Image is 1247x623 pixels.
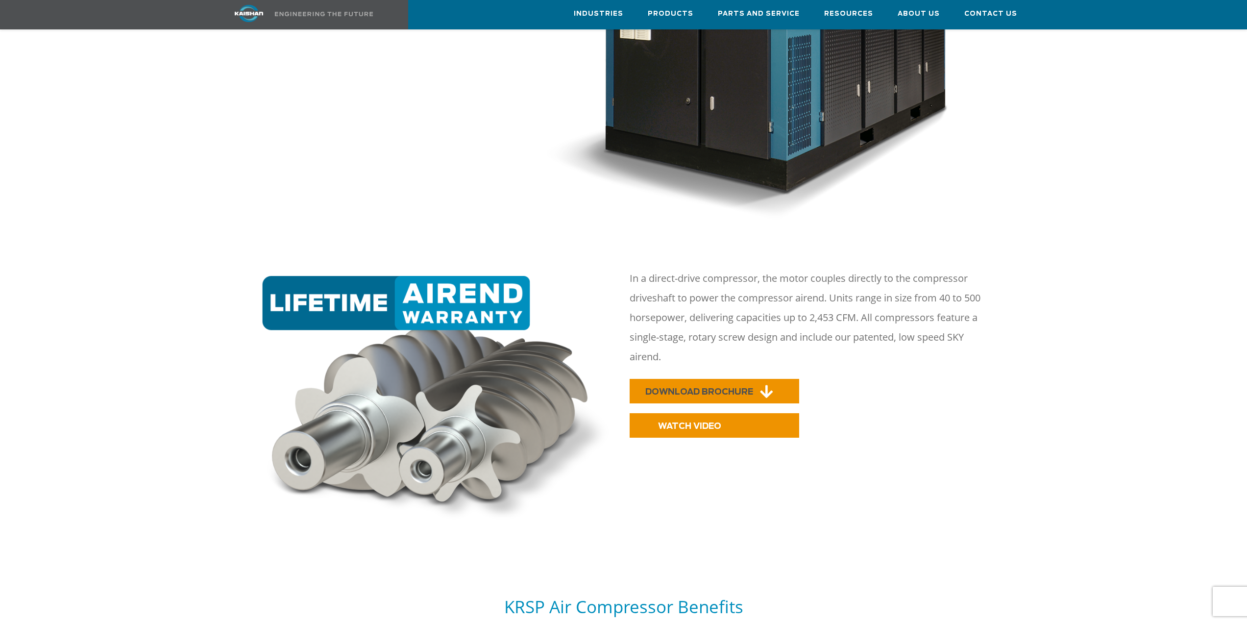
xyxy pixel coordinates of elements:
a: DOWNLOAD BROCHURE [630,379,799,403]
img: kaishan logo [212,5,286,22]
img: warranty [258,276,618,527]
a: Parts and Service [718,0,800,27]
span: About Us [898,8,940,20]
a: Contact Us [964,0,1017,27]
span: WATCH VIDEO [658,422,721,430]
p: In a direct-drive compressor, the motor couples directly to the compressor driveshaft to power th... [630,269,996,367]
span: Industries [574,8,623,20]
span: Products [648,8,693,20]
span: Parts and Service [718,8,800,20]
a: Products [648,0,693,27]
a: Resources [824,0,873,27]
a: Industries [574,0,623,27]
a: WATCH VIDEO [630,413,799,438]
a: About Us [898,0,940,27]
span: DOWNLOAD BROCHURE [645,388,753,396]
span: Resources [824,8,873,20]
span: Contact Us [964,8,1017,20]
img: Engineering the future [275,12,373,16]
h5: KRSP Air Compressor Benefits [218,596,1029,618]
